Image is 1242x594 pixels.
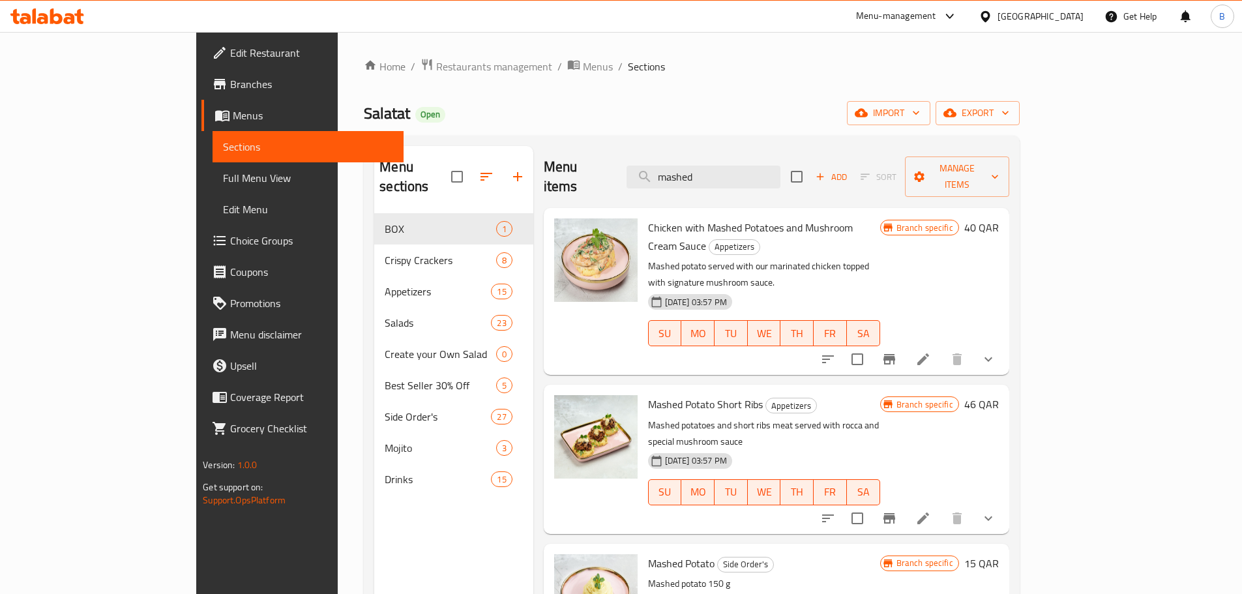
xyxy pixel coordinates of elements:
button: Add section [502,161,533,192]
span: Appetizers [766,398,816,413]
span: 8 [497,254,512,267]
button: TH [780,320,814,346]
span: B [1219,9,1225,23]
span: Branch specific [891,222,958,234]
a: Edit menu item [915,511,931,526]
span: Select section first [852,167,905,187]
div: BOX [385,221,495,237]
span: Create your Own Salad [385,346,495,362]
span: 5 [497,379,512,392]
a: Full Menu View [213,162,404,194]
div: items [491,471,512,487]
h2: Menu items [544,157,612,196]
span: FR [819,483,842,501]
span: SA [852,483,875,501]
span: Open [415,109,445,120]
span: Crispy Crackers [385,252,495,268]
a: Grocery Checklist [201,413,404,444]
h6: 15 QAR [964,554,999,572]
div: Crispy Crackers8 [374,245,533,276]
h2: Menu sections [379,157,451,196]
span: MO [687,324,709,343]
div: Drinks15 [374,464,533,495]
span: Edit Menu [223,201,393,217]
a: Edit Menu [213,194,404,225]
a: Upsell [201,350,404,381]
button: sort-choices [812,344,844,375]
span: Promotions [230,295,393,311]
li: / [557,59,562,74]
span: Upsell [230,358,393,374]
span: Branches [230,76,393,92]
img: Chicken with Mashed Potatoes and Mushroom Cream Sauce [554,218,638,302]
span: Sort sections [471,161,502,192]
span: Manage items [915,160,998,193]
span: Branch specific [891,398,958,411]
div: items [496,378,512,393]
span: 0 [497,348,512,361]
span: Drinks [385,471,491,487]
span: SA [852,324,875,343]
button: WE [748,320,781,346]
a: Choice Groups [201,225,404,256]
span: Add [814,170,849,185]
span: [DATE] 03:57 PM [660,296,732,308]
span: Salads [385,315,491,331]
span: MO [687,483,709,501]
div: items [491,409,512,424]
a: Menu disclaimer [201,319,404,350]
button: MO [681,320,715,346]
a: Menus [201,100,404,131]
div: items [491,315,512,331]
span: 23 [492,317,511,329]
div: Side Order's [385,409,491,424]
span: TU [720,324,743,343]
span: Select all sections [443,163,471,190]
span: 15 [492,473,511,486]
span: Get support on: [203,479,263,496]
span: TH [786,483,808,501]
button: export [936,101,1020,125]
span: Best Seller 30% Off [385,378,495,393]
a: Support.OpsPlatform [203,492,286,509]
div: BOX1 [374,213,533,245]
button: show more [973,503,1004,534]
button: SA [847,479,880,505]
button: Add [810,167,852,187]
span: Restaurants management [436,59,552,74]
button: TH [780,479,814,505]
span: Appetizers [709,239,760,254]
a: Coupons [201,256,404,288]
a: Branches [201,68,404,100]
button: SU [648,320,682,346]
h6: 40 QAR [964,218,999,237]
a: Promotions [201,288,404,319]
span: Choice Groups [230,233,393,248]
img: Mashed Potato Short Ribs [554,395,638,479]
div: Mojito3 [374,432,533,464]
span: 1 [497,223,512,235]
span: WE [753,324,776,343]
button: MO [681,479,715,505]
button: TU [715,479,748,505]
span: Branch specific [891,557,958,569]
button: SU [648,479,682,505]
span: Select to update [844,505,871,532]
button: FR [814,320,847,346]
span: FR [819,324,842,343]
a: Menus [567,58,613,75]
button: delete [941,344,973,375]
div: Create your Own Salad0 [374,338,533,370]
span: Select to update [844,346,871,373]
div: Appetizers [765,398,817,413]
p: Mashed potato 150 g [648,576,880,592]
span: WE [753,483,776,501]
h6: 46 QAR [964,395,999,413]
span: Side Order's [718,557,773,572]
div: Mojito [385,440,495,456]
